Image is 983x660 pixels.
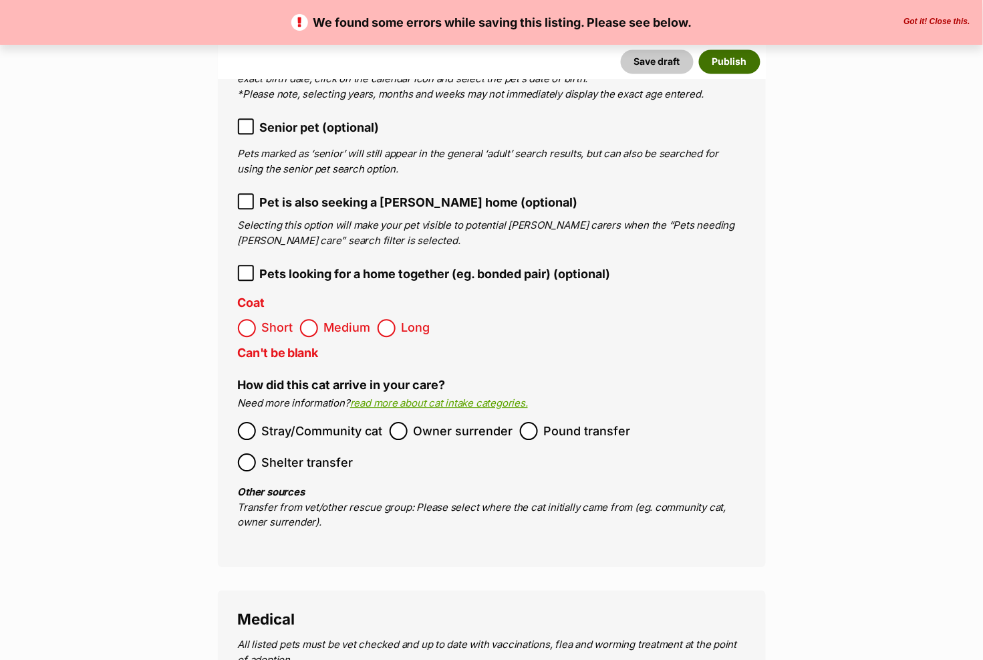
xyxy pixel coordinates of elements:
p: Can't be blank [238,344,746,362]
b: Other sources [238,485,305,498]
label: How did this cat arrive in your care? [238,378,446,392]
p: We found some errors while saving this listing. Please see below. [13,13,970,31]
span: Pets looking for a home together (eg. bonded pair) (optional) [260,265,611,283]
p: Need more information? [238,396,746,411]
span: Long [402,319,431,337]
button: Publish [699,49,760,74]
button: Save draft [621,49,694,74]
button: Close the banner [900,17,974,27]
span: Short [262,319,293,337]
p: Transfer from vet/other rescue group: Please select where the cat initially came from (eg. commun... [238,485,746,530]
span: Medium [324,319,371,337]
span: Stray/Community cat [262,422,383,440]
p: Pets marked as ‘senior’ will still appear in the general ‘adult’ search results, but can also be ... [238,146,746,177]
span: Medical [238,610,295,628]
a: read more about cat intake categories. [350,397,528,409]
span: Owner surrender [414,422,513,440]
span: Pet is also seeking a [PERSON_NAME] home (optional) [260,193,578,211]
span: Shelter transfer [262,453,354,471]
p: To enter the pet’s approximate age, select the number of years, months and weeks. Or, if you know... [238,57,746,102]
span: Pound transfer [544,422,631,440]
span: Senior pet (optional) [260,118,380,136]
p: Selecting this option will make your pet visible to potential [PERSON_NAME] carers when the “Pets... [238,218,746,248]
label: Coat [238,296,265,310]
